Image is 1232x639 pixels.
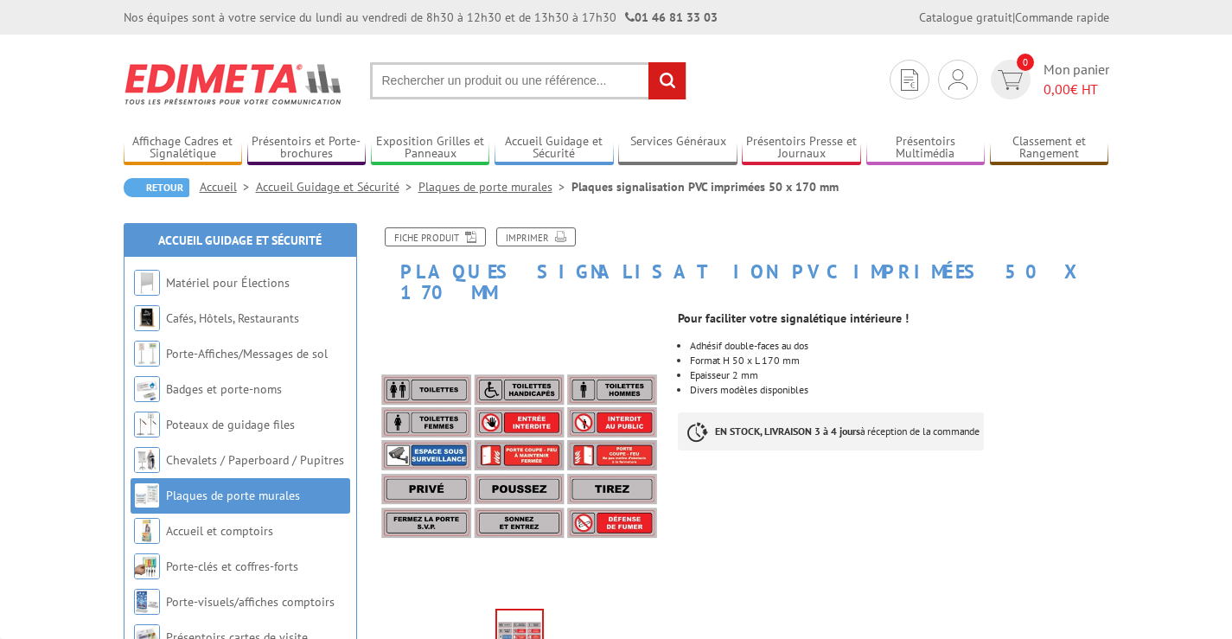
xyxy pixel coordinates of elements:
[247,134,367,163] a: Présentoirs et Porte-brochures
[919,10,1012,25] a: Catalogue gratuit
[742,134,861,163] a: Présentoirs Presse et Journaux
[166,594,335,610] a: Porte-visuels/affiches comptoirs
[124,52,344,116] img: Edimeta
[134,341,160,367] img: Porte-Affiches/Messages de sol
[158,233,322,248] a: Accueil Guidage et Sécurité
[166,310,299,326] a: Cafés, Hôtels, Restaurants
[690,341,1108,351] li: Adhésif double-faces au dos
[134,376,160,402] img: Badges et porte-noms
[385,227,486,246] a: Fiche produit
[625,10,718,25] strong: 01 46 81 33 03
[618,134,737,163] a: Services Généraux
[690,370,1108,380] li: Epaisseur 2 mm
[166,559,298,574] a: Porte-clés et coffres-forts
[1044,80,1070,98] span: 0,00
[134,482,160,508] img: Plaques de porte murales
[919,9,1109,26] div: |
[134,412,160,438] img: Poteaux de guidage files
[901,69,918,91] img: devis rapide
[495,134,614,163] a: Accueil Guidage et Sécurité
[948,69,967,90] img: devis rapide
[200,179,256,195] a: Accueil
[1017,54,1034,71] span: 0
[361,227,1122,303] h1: Plaques signalisation PVC imprimées 50 x 170 mm
[690,355,1108,366] li: Format H 50 x L 170 mm
[134,589,160,615] img: Porte-visuels/affiches comptoirs
[418,179,571,195] a: Plaques de porte murales
[124,178,189,197] a: Retour
[1044,60,1109,99] span: Mon panier
[371,134,490,163] a: Exposition Grilles et Panneaux
[166,523,273,539] a: Accueil et comptoirs
[256,179,418,195] a: Accueil Guidage et Sécurité
[134,447,160,473] img: Chevalets / Paperboard / Pupitres
[370,62,686,99] input: Rechercher un produit ou une référence...
[986,60,1109,99] a: devis rapide 0 Mon panier 0,00€ HT
[715,425,860,438] strong: EN STOCK, LIVRAISON 3 à 4 jours
[166,275,290,291] a: Matériel pour Élections
[124,134,243,163] a: Affichage Cadres et Signalétique
[648,62,686,99] input: rechercher
[990,134,1109,163] a: Classement et Rangement
[571,178,839,195] li: Plaques signalisation PVC imprimées 50 x 170 mm
[998,70,1023,90] img: devis rapide
[124,9,718,26] div: Nos équipes sont à votre service du lundi au vendredi de 8h30 à 12h30 et de 13h30 à 17h30
[134,270,160,296] img: Matériel pour Élections
[134,518,160,544] img: Accueil et comptoirs
[678,412,984,450] p: à réception de la commande
[134,305,160,331] img: Cafés, Hôtels, Restaurants
[1015,10,1109,25] a: Commande rapide
[866,134,986,163] a: Présentoirs Multimédia
[690,385,1108,395] li: Divers modèles disponibles
[166,452,344,468] a: Chevalets / Paperboard / Pupitres
[134,553,160,579] img: Porte-clés et coffres-forts
[166,417,295,432] a: Poteaux de guidage files
[166,488,300,503] a: Plaques de porte murales
[166,381,282,397] a: Badges et porte-noms
[374,311,666,603] img: plaques_signalisation_plexi_imprimees.jpg
[678,310,909,326] strong: Pour faciliter votre signalétique intérieure !
[496,227,576,246] a: Imprimer
[166,346,328,361] a: Porte-Affiches/Messages de sol
[1044,80,1109,99] span: € HT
